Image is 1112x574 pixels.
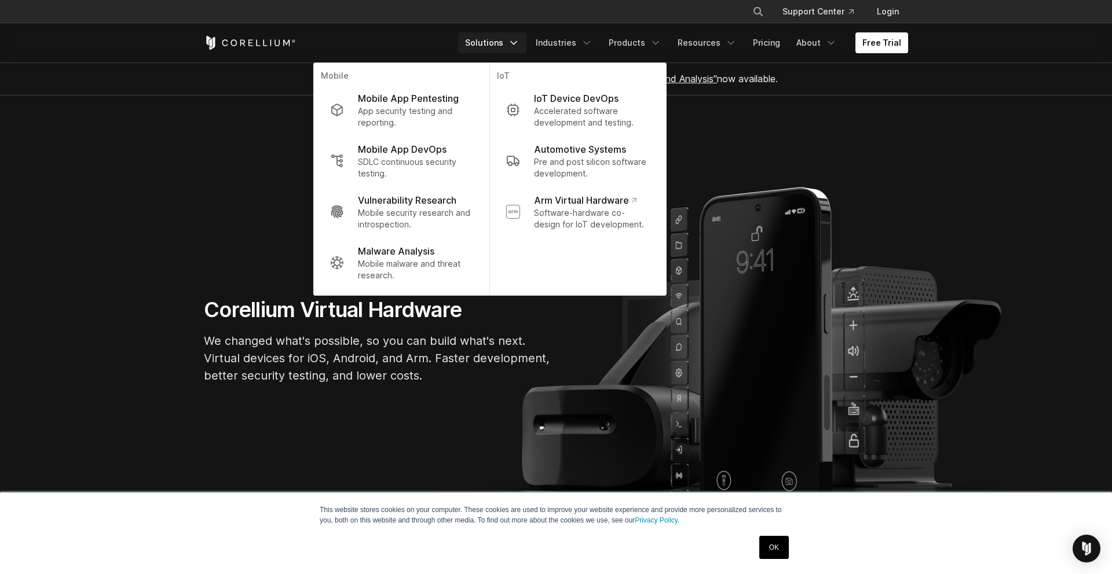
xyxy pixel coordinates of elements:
p: Arm Virtual Hardware [534,193,637,207]
p: We changed what's possible, so you can build what's next. Virtual devices for iOS, Android, and A... [204,332,551,384]
a: Arm Virtual Hardware Software-hardware co-design for IoT development. [497,186,659,237]
h1: Corellium Virtual Hardware [204,297,551,323]
a: Pricing [746,32,787,53]
a: Free Trial [855,32,908,53]
p: App security testing and reporting. [358,105,473,128]
a: Industries [529,32,599,53]
p: IoT Device DevOps [534,91,619,105]
a: Mobile App Pentesting App security testing and reporting. [321,84,482,135]
p: IoT [497,70,659,84]
a: IoT Device DevOps Accelerated software development and testing. [497,84,659,135]
p: Malware Analysis [358,244,434,258]
a: Privacy Policy. [635,516,679,524]
a: About [789,32,844,53]
p: Pre and post silicon software development. [534,156,650,179]
a: Malware Analysis Mobile malware and threat research. [321,237,482,288]
a: Login [868,1,908,22]
p: Mobile App Pentesting [358,91,459,105]
p: Accelerated software development and testing. [534,105,650,128]
p: This website stores cookies on your computer. These cookies are used to improve your website expe... [320,505,792,525]
p: Automotive Systems [534,142,626,156]
a: Resources [671,32,744,53]
p: Mobile malware and threat research. [358,258,473,281]
button: Search [748,1,769,22]
a: Support Center [773,1,863,22]
p: Software-hardware co-design for IoT development. [534,207,650,230]
a: Mobile App DevOps SDLC continuous security testing. [321,135,482,186]
p: Mobile [321,70,482,84]
a: Products [602,32,668,53]
p: Vulnerability Research [358,193,456,207]
div: Navigation Menu [458,32,908,53]
a: Corellium Home [204,36,296,50]
a: Vulnerability Research Mobile security research and introspection. [321,186,482,237]
div: Navigation Menu [738,1,908,22]
a: Automotive Systems Pre and post silicon software development. [497,135,659,186]
div: Open Intercom Messenger [1073,535,1100,562]
p: Mobile App DevOps [358,142,447,156]
p: Mobile security research and introspection. [358,207,473,230]
p: SDLC continuous security testing. [358,156,473,179]
a: Solutions [458,32,526,53]
a: OK [759,536,789,559]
